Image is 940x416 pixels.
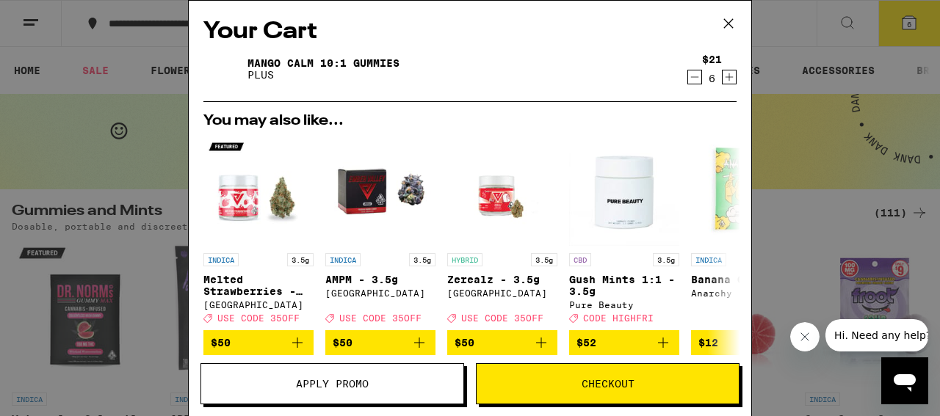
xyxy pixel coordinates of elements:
p: INDICA [691,253,726,266]
p: INDICA [325,253,361,266]
a: Open page for Gush Mints 1:1 - 3.5g from Pure Beauty [569,136,679,330]
button: Apply Promo [200,363,464,404]
span: Checkout [582,379,634,389]
h2: You may also like... [203,114,737,128]
div: [GEOGRAPHIC_DATA] [203,300,314,310]
button: Add to bag [325,330,435,355]
a: Open page for Zerealz - 3.5g from Ember Valley [447,136,557,330]
a: Open page for Melted Strawberries - 3.5g from Ember Valley [203,136,314,330]
p: Banana OG - 3.5g [691,274,801,285]
iframe: Button to launch messaging window [881,357,928,404]
span: USE CODE 35OFF [339,313,422,323]
p: HYBRID [447,253,482,266]
button: Checkout [476,363,740,404]
a: Mango CALM 10:1 Gummies [247,57,399,69]
p: 3.5g [287,253,314,266]
span: USE CODE 35OFF [461,313,543,323]
img: Mango CALM 10:1 Gummies [203,48,245,90]
iframe: Message from company [825,319,928,351]
p: 3.5g [531,253,557,266]
div: 6 [702,73,722,84]
a: Open page for Banana OG - 3.5g from Anarchy [691,136,801,330]
span: $50 [333,337,352,349]
div: [GEOGRAPHIC_DATA] [325,288,435,298]
a: Open page for AMPM - 3.5g from Ember Valley [325,136,435,330]
img: Ember Valley - Zerealz - 3.5g [447,136,557,246]
img: Ember Valley - AMPM - 3.5g [325,136,435,246]
p: Zerealz - 3.5g [447,274,557,285]
h2: Your Cart [203,15,737,48]
div: $21 [702,54,722,65]
p: 3.5g [653,253,679,266]
div: [GEOGRAPHIC_DATA] [447,288,557,298]
img: Ember Valley - Melted Strawberries - 3.5g [203,136,314,246]
p: PLUS [247,69,399,81]
button: Increment [722,70,737,84]
span: $52 [576,337,596,349]
p: 3.5g [409,253,435,266]
button: Add to bag [691,330,801,355]
p: AMPM - 3.5g [325,274,435,285]
iframe: Close message [790,322,820,351]
p: Melted Strawberries - 3.5g [203,274,314,297]
button: Add to bag [203,330,314,355]
div: Pure Beauty [569,300,679,310]
button: Add to bag [569,330,679,355]
span: $50 [455,337,474,349]
button: Decrement [687,70,702,84]
p: CBD [569,253,591,266]
button: Add to bag [447,330,557,355]
span: CODE HIGHFRI [583,313,654,323]
div: Anarchy [691,288,801,298]
p: Gush Mints 1:1 - 3.5g [569,274,679,297]
span: $12 [698,337,718,349]
img: Pure Beauty - Gush Mints 1:1 - 3.5g [569,136,679,246]
img: Anarchy - Banana OG - 3.5g [691,136,801,246]
span: Apply Promo [296,379,369,389]
span: USE CODE 35OFF [217,313,300,323]
span: Hi. Need any help? [9,10,106,22]
span: $50 [211,337,231,349]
